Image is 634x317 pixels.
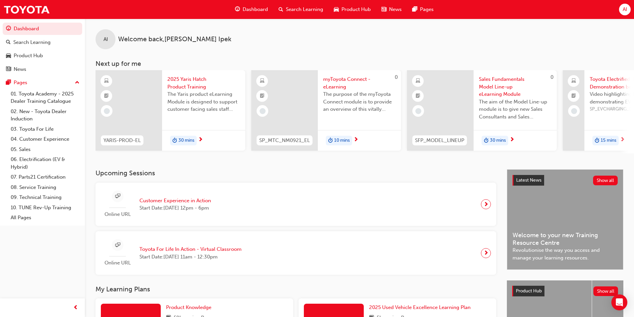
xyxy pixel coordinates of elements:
[260,108,266,114] span: learningRecordVerb_NONE-icon
[13,39,51,46] div: Search Learning
[623,6,627,13] span: AI
[328,3,376,16] a: car-iconProduct Hub
[3,2,50,17] img: Trak
[6,80,11,86] span: pages-icon
[8,134,82,144] a: 04. Customer Experience
[85,60,634,68] h3: Next up for me
[3,21,82,77] button: DashboardSearch LearningProduct HubNews
[6,53,11,59] span: car-icon
[279,5,283,14] span: search-icon
[104,137,141,144] span: YARIS-PROD-EL
[8,154,82,172] a: 06. Electrification (EV & Hybrid)
[104,108,110,114] span: learningRecordVerb_NONE-icon
[8,106,82,124] a: 02. New - Toyota Dealer Induction
[407,3,439,16] a: pages-iconPages
[101,211,134,218] span: Online URL
[235,5,240,14] span: guage-icon
[415,137,464,144] span: SFP_MODEL_LINEUP
[260,77,265,85] span: learningResourceType_ELEARNING-icon
[513,246,618,261] span: Revolutionise the way you access and manage your learning resources.
[104,77,109,85] span: learningResourceType_ELEARNING-icon
[389,6,402,13] span: News
[14,66,26,73] div: News
[550,74,553,80] span: 0
[416,77,420,85] span: learningResourceType_ELEARNING-icon
[259,137,310,144] span: SP_MTC_NM0921_EL
[198,137,203,143] span: next-icon
[512,286,618,296] a: Product HubShow all
[6,67,11,73] span: news-icon
[510,137,515,143] span: next-icon
[513,175,618,186] a: Latest NewsShow all
[595,136,599,145] span: duration-icon
[96,285,496,293] h3: My Learning Plans
[334,137,350,144] span: 10 mins
[593,286,618,296] button: Show all
[14,52,43,60] div: Product Hub
[416,92,420,100] span: booktick-icon
[407,70,557,151] a: 0SFP_MODEL_LINEUPSales Fundamentals Model Line-up eLearning ModuleThe aim of the Model Line-up mo...
[167,90,240,113] span: The Yaris product eLearning Module is designed to support customer facing sales staff with introd...
[8,213,82,223] a: All Pages
[8,144,82,155] a: 05. Sales
[334,5,339,14] span: car-icon
[260,92,265,100] span: booktick-icon
[104,92,109,100] span: booktick-icon
[571,108,577,114] span: learningRecordVerb_NONE-icon
[513,232,618,246] span: Welcome to your new Training Resource Centre
[14,79,27,86] div: Pages
[3,23,82,35] a: Dashboard
[323,76,396,90] span: myToyota Connect - eLearning
[381,5,386,14] span: news-icon
[286,6,323,13] span: Search Learning
[115,192,120,201] span: sessionType_ONLINE_URL-icon
[101,188,491,221] a: Online URLCustomer Experience in ActionStart Date:[DATE] 12pm - 6pm
[484,136,489,145] span: duration-icon
[395,74,398,80] span: 0
[166,304,211,310] span: Product Knowledge
[420,6,434,13] span: Pages
[3,77,82,89] button: Pages
[115,241,120,249] span: sessionType_ONLINE_URL-icon
[619,4,631,15] button: AI
[3,63,82,76] a: News
[507,169,623,270] a: Latest NewsShow allWelcome to your new Training Resource CentreRevolutionise the way you access a...
[3,36,82,49] a: Search Learning
[104,36,108,43] span: AI
[415,108,421,114] span: learningRecordVerb_NONE-icon
[369,304,471,310] span: 2025 Used Vehicle Excellence Learning Plan
[341,6,371,13] span: Product Hub
[230,3,273,16] a: guage-iconDashboard
[75,79,80,87] span: up-icon
[166,304,214,311] a: Product Knowledge
[611,294,627,310] div: Open Intercom Messenger
[6,40,11,46] span: search-icon
[96,70,245,151] a: YARIS-PROD-EL2025 Yaris Hatch Product TrainingThe Yaris product eLearning Module is designed to s...
[571,92,576,100] span: booktick-icon
[571,77,576,85] span: laptop-icon
[620,137,625,143] span: next-icon
[412,5,417,14] span: pages-icon
[8,203,82,213] a: 10. TUNE Rev-Up Training
[8,192,82,203] a: 09. Technical Training
[139,204,211,212] span: Start Date: [DATE] 12pm - 6pm
[243,6,268,13] span: Dashboard
[484,248,489,258] span: next-icon
[96,169,496,177] h3: Upcoming Sessions
[353,137,358,143] span: next-icon
[139,253,242,261] span: Start Date: [DATE] 11am - 12:30pm
[369,304,473,311] a: 2025 Used Vehicle Excellence Learning Plan
[323,90,396,113] span: The purpose of the myToyota Connect module is to provide an overview of this vitally important ne...
[139,245,242,253] span: Toyota For Life In Action - Virtual Classroom
[251,70,401,151] a: 0SP_MTC_NM0921_ELmyToyota Connect - eLearningThe purpose of the myToyota Connect module is to pro...
[178,137,194,144] span: 30 mins
[479,98,551,121] span: The aim of the Model Line-up module is to give new Sales Consultants and Sales Professionals a de...
[601,137,616,144] span: 15 mins
[484,200,489,209] span: next-icon
[593,176,618,185] button: Show all
[516,177,541,183] span: Latest News
[167,76,240,90] span: 2025 Yaris Hatch Product Training
[516,288,542,294] span: Product Hub
[376,3,407,16] a: news-iconNews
